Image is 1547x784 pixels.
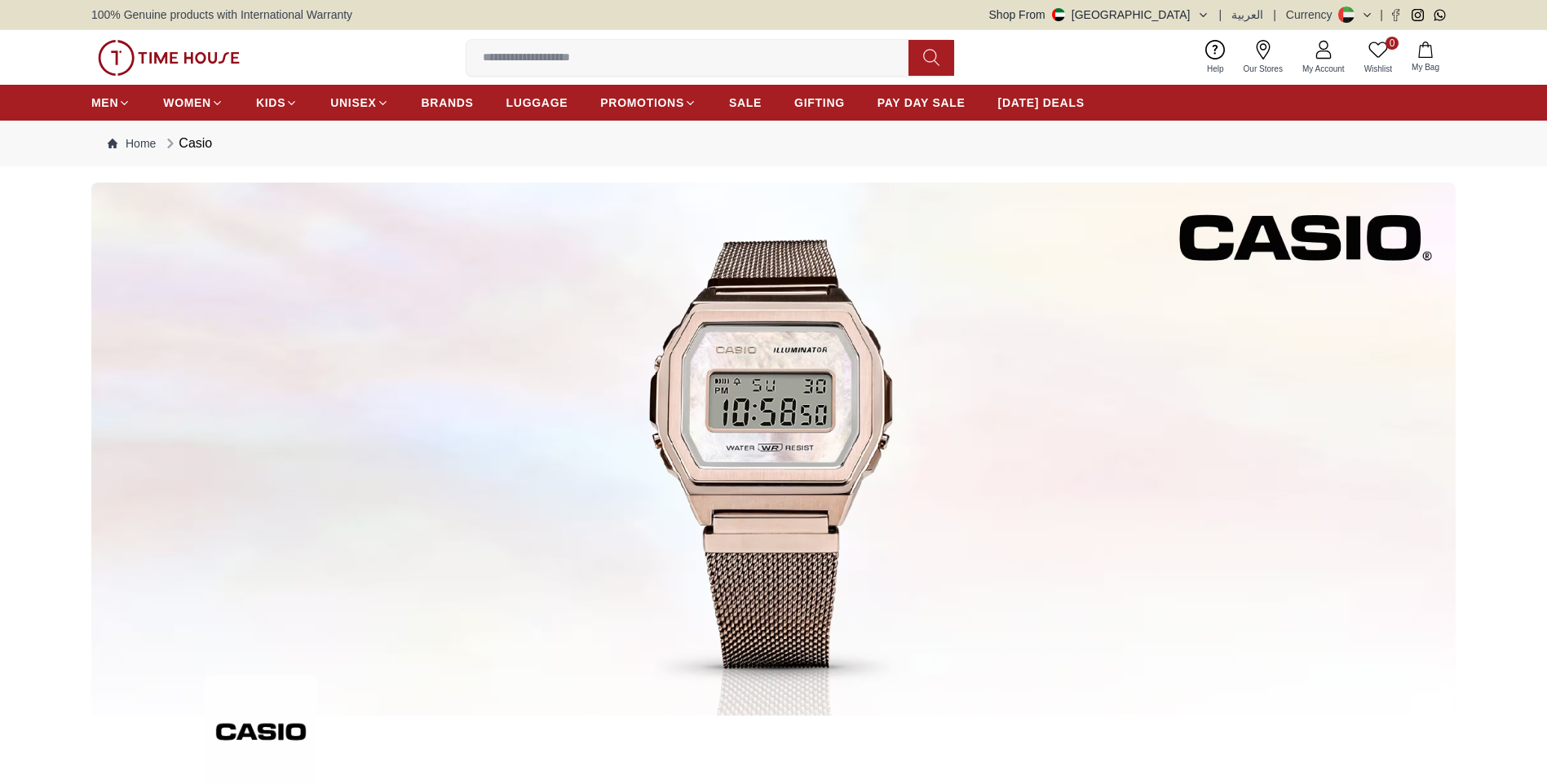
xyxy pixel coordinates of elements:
[1219,7,1222,23] span: |
[91,88,130,117] a: MEN
[1358,63,1399,75] span: Wishlist
[1434,9,1446,21] a: Whatsapp
[1405,61,1446,73] span: My Bag
[98,40,240,76] img: ...
[108,135,156,152] a: Home
[506,95,568,111] span: LUGGAGE
[1355,37,1402,78] a: 0Wishlist
[600,95,684,111] span: PROMOTIONS
[998,95,1085,111] span: [DATE] DEALS
[91,121,1456,166] nav: Breadcrumb
[794,88,845,117] a: GIFTING
[330,95,376,111] span: UNISEX
[1197,37,1234,78] a: Help
[91,183,1456,716] img: ...
[422,95,474,111] span: BRANDS
[989,7,1209,23] button: Shop From[GEOGRAPHIC_DATA]
[1200,63,1231,75] span: Help
[998,88,1085,117] a: [DATE] DEALS
[1386,37,1399,50] span: 0
[1380,7,1383,23] span: |
[1052,8,1065,21] img: United Arab Emirates
[256,88,298,117] a: KIDS
[729,88,762,117] a: SALE
[1402,38,1449,77] button: My Bag
[162,134,212,153] div: Casio
[1234,37,1293,78] a: Our Stores
[1237,63,1289,75] span: Our Stores
[877,88,966,117] a: PAY DAY SALE
[1286,7,1339,23] div: Currency
[1296,63,1351,75] span: My Account
[256,95,285,111] span: KIDS
[729,95,762,111] span: SALE
[163,95,211,111] span: WOMEN
[1412,9,1424,21] a: Instagram
[422,88,474,117] a: BRANDS
[330,88,388,117] a: UNISEX
[1390,9,1402,21] a: Facebook
[877,95,966,111] span: PAY DAY SALE
[600,88,696,117] a: PROMOTIONS
[91,95,118,111] span: MEN
[506,88,568,117] a: LUGGAGE
[91,7,352,23] span: 100% Genuine products with International Warranty
[163,88,223,117] a: WOMEN
[1273,7,1276,23] span: |
[794,95,845,111] span: GIFTING
[1231,7,1263,23] button: العربية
